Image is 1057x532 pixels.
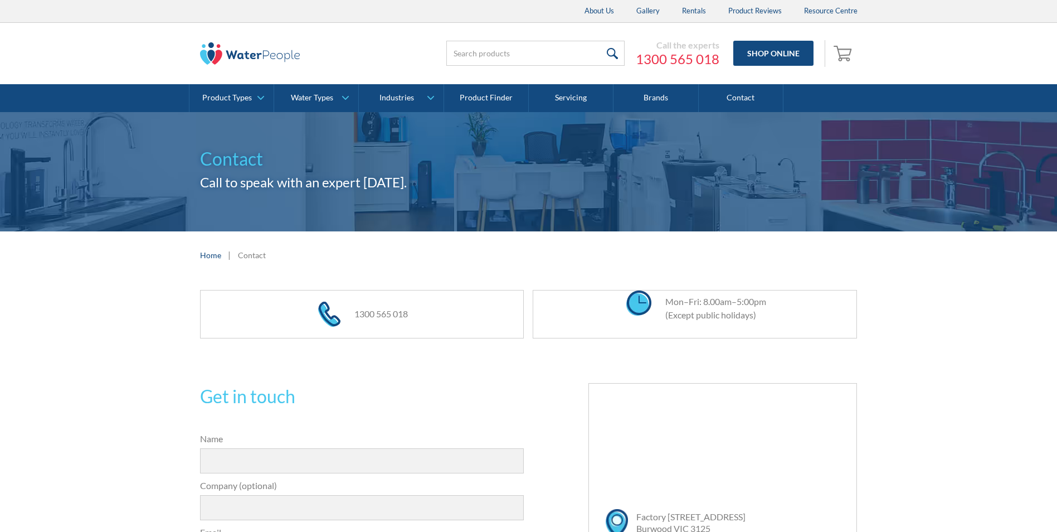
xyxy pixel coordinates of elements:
div: Call the experts [636,40,719,51]
img: shopping cart [834,44,855,62]
a: Servicing [529,84,613,112]
label: Company (optional) [200,479,524,492]
a: Water Types [274,84,358,112]
div: Product Types [202,93,252,103]
a: Shop Online [733,41,814,66]
img: phone icon [318,302,340,327]
a: 1300 565 018 [354,308,408,319]
a: Product Finder [444,84,529,112]
a: Home [200,249,221,261]
div: Industries [379,93,414,103]
h2: Call to speak with an expert [DATE]. [200,172,858,192]
h1: Contact [200,146,858,172]
input: Search products [446,41,625,66]
div: | [227,248,232,262]
h2: Get in touch [200,383,524,410]
div: Mon–Fri: 8.00am–5:00pm (Except public holidays) [654,295,766,322]
a: Open cart [831,40,858,67]
a: 1300 565 018 [636,51,719,67]
a: Industries [359,84,443,112]
a: Product Types [189,84,274,112]
a: Contact [699,84,783,112]
img: The Water People [200,42,300,65]
div: Water Types [291,93,333,103]
div: Contact [238,249,266,261]
img: clock icon [626,291,651,316]
a: Brands [613,84,698,112]
label: Name [200,432,524,446]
